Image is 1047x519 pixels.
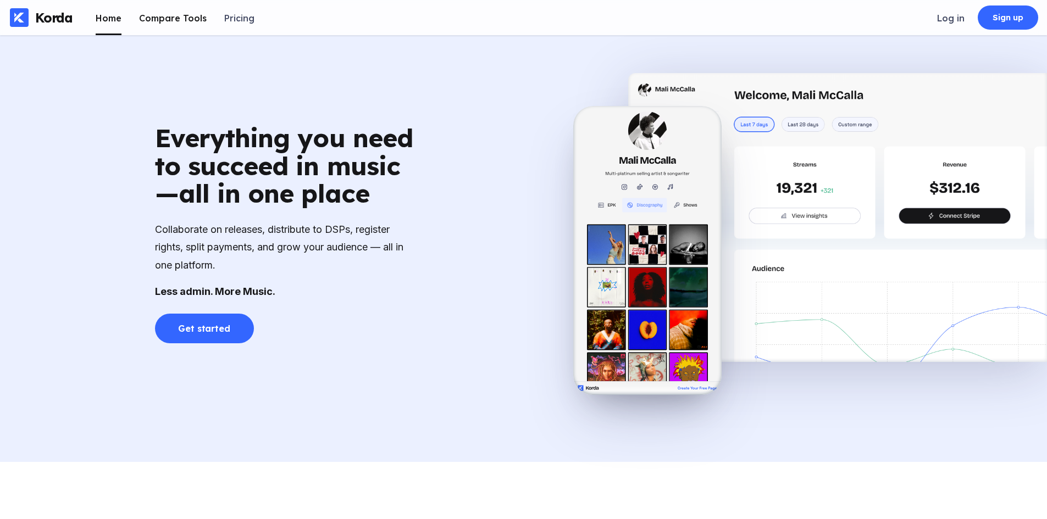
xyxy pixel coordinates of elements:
[35,9,73,26] div: Korda
[224,13,254,24] div: Pricing
[155,283,419,300] div: Less admin. More Music.
[155,124,419,208] div: Everything you need to succeed in music—all in one place
[978,5,1038,30] a: Sign up
[993,12,1024,23] div: Sign up
[96,13,121,24] div: Home
[155,314,254,343] button: Get started
[155,221,419,274] div: Collaborate on releases, distribute to DSPs, register rights, split payments, and grow your audie...
[178,323,230,334] div: Get started
[155,300,419,343] a: Get started
[139,13,207,24] div: Compare Tools
[937,13,965,24] div: Log in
